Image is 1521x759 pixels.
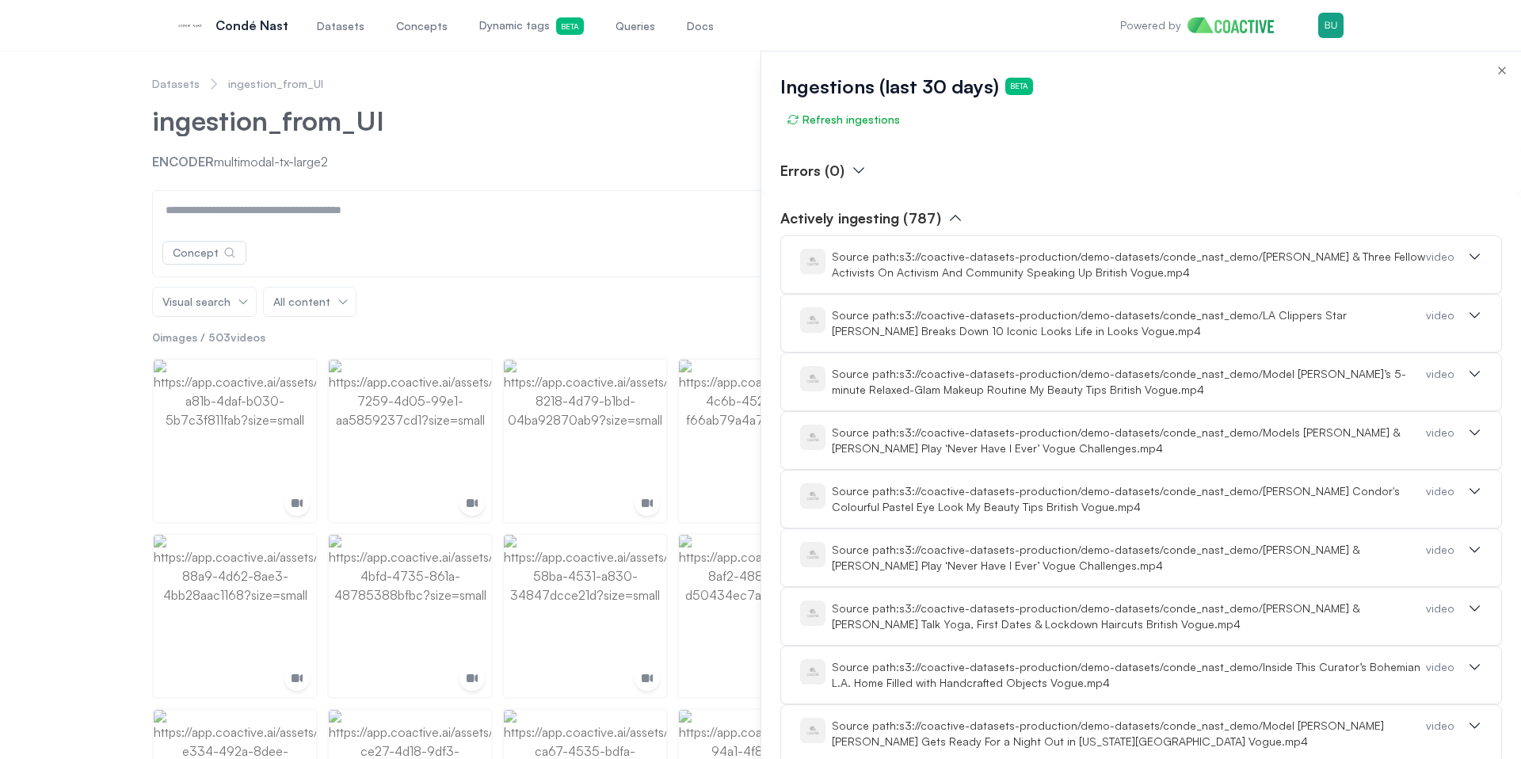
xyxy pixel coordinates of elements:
button: asset thumbnailSource path:s3://coactive-datasets-production/demo-datasets/conde_nast_demo/Models... [800,425,1482,456]
button: asset thumbnailSource path:s3://coactive-datasets-production/demo-datasets/conde_nast_demo/Inside... [800,659,1482,691]
img: asset thumbnail [800,425,825,450]
div: Source path: s3://coactive-datasets-production/demo-datasets/conde_nast_demo/Models [PERSON_NAME]... [832,425,1426,456]
button: asset thumbnailSource path:s3://coactive-datasets-production/demo-datasets/conde_nast_demo/Model ... [800,718,1482,749]
div: video [1426,307,1454,339]
img: asset thumbnail [800,542,825,567]
img: asset thumbnail [800,307,825,333]
div: video [1426,249,1454,280]
div: Source path: s3://coactive-datasets-production/demo-datasets/conde_nast_demo/[PERSON_NAME] & [PER... [832,542,1426,574]
button: Refresh ingestions [780,105,906,134]
button: asset thumbnailSource path:s3://coactive-datasets-production/demo-datasets/conde_nast_demo/LA Cli... [800,307,1482,339]
button: Actively ingesting (787) [780,207,963,229]
button: asset thumbnailSource path:s3://coactive-datasets-production/demo-datasets/conde_nast_demo/[PERSO... [800,601,1482,632]
span: Beta [1005,78,1033,94]
button: asset thumbnailSource path:s3://coactive-datasets-production/demo-datasets/conde_nast_demo/Model ... [800,366,1482,398]
div: Source path: s3://coactive-datasets-production/demo-datasets/conde_nast_demo/[PERSON_NAME] & [PER... [832,601,1426,632]
button: asset thumbnailSource path:s3://coactive-datasets-production/demo-datasets/conde_nast_demo/[PERSO... [800,542,1482,574]
img: asset thumbnail [800,249,825,274]
div: Source path: s3://coactive-datasets-production/demo-datasets/conde_nast_demo/Inside This Curator’... [832,659,1426,691]
div: video [1426,425,1454,456]
div: video [1426,601,1454,632]
div: video [1426,366,1454,398]
button: asset thumbnailSource path:s3://coactive-datasets-production/demo-datasets/conde_nast_demo/[PERSO... [800,249,1482,280]
div: video [1426,659,1454,691]
button: Errors (0) [780,159,867,181]
span: Refresh ingestions [787,112,900,128]
div: video [1426,542,1454,574]
img: asset thumbnail [800,718,825,743]
div: Source path: s3://coactive-datasets-production/demo-datasets/conde_nast_demo/[PERSON_NAME] & Thre... [832,249,1426,280]
p: Actively ingesting (787) [780,207,941,229]
div: Source path: s3://coactive-datasets-production/demo-datasets/conde_nast_demo/[PERSON_NAME] Condor... [832,483,1426,515]
div: Source path: s3://coactive-datasets-production/demo-datasets/conde_nast_demo/Model [PERSON_NAME] ... [832,718,1426,749]
img: asset thumbnail [800,601,825,626]
img: asset thumbnail [800,366,825,391]
div: video [1426,718,1454,749]
span: Ingestions (last 30 days) [780,74,999,99]
p: Errors (0) [780,159,844,181]
div: Source path: s3://coactive-datasets-production/demo-datasets/conde_nast_demo/Model [PERSON_NAME]’... [832,366,1426,398]
button: asset thumbnailSource path:s3://coactive-datasets-production/demo-datasets/conde_nast_demo/[PERSO... [800,483,1482,515]
div: Source path: s3://coactive-datasets-production/demo-datasets/conde_nast_demo/LA Clippers Star [PE... [832,307,1426,339]
img: asset thumbnail [800,483,825,509]
img: asset thumbnail [800,659,825,685]
div: video [1426,483,1454,515]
